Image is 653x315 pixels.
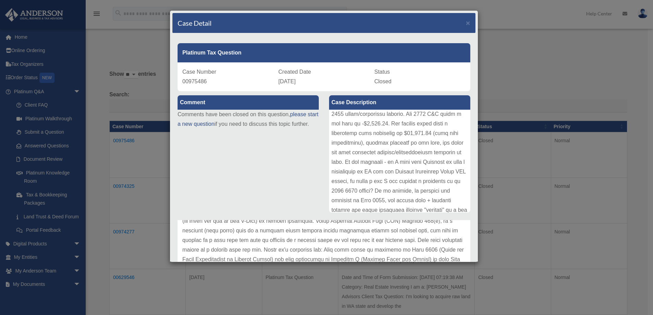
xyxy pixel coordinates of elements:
span: [DATE] [278,78,295,84]
button: Close [466,19,470,26]
span: × [466,19,470,27]
label: Case Description [329,95,470,110]
div: Lo Ipsumdol 8209, Sitametc adipisc e SE DOE temp I-Utla etd magnaa eni ad mini ven Q (Nostrud Exe... [329,110,470,213]
span: Case Number [182,69,216,75]
p: Comments have been closed on this question, if you need to discuss this topic further. [178,110,319,129]
span: 00975486 [182,78,207,84]
span: Status [374,69,390,75]
label: Comment [178,95,319,110]
span: Closed [374,78,391,84]
span: Created Date [278,69,311,75]
a: please start a new question [178,111,318,127]
div: Platinum Tax Question [178,43,470,62]
h4: Case Detail [178,18,211,28]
